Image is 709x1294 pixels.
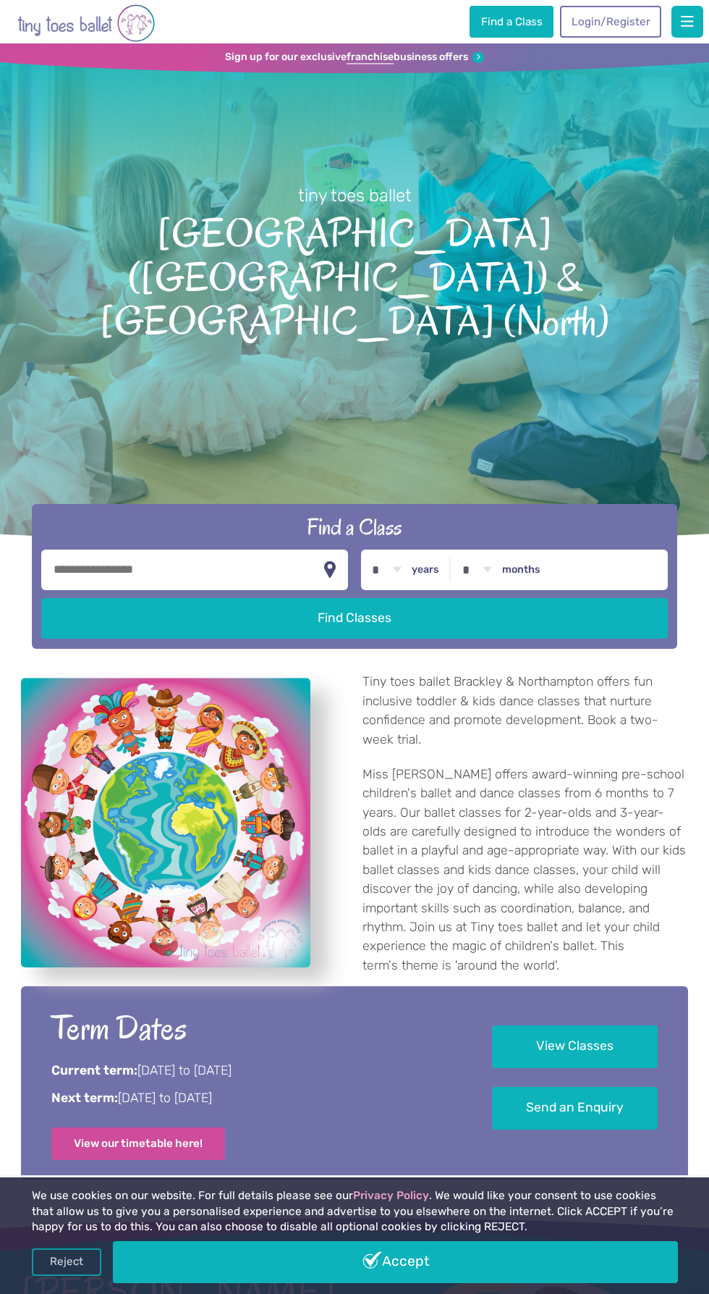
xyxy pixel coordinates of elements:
[41,598,668,639] button: Find Classes
[113,1241,678,1283] a: Accept
[560,6,661,38] a: Login/Register
[502,563,540,576] label: months
[32,1188,678,1235] p: We use cookies on our website. For full details please see our . We would like your consent to us...
[51,1007,454,1051] h2: Term Dates
[32,1248,101,1276] a: Reject
[51,1062,454,1080] p: [DATE] to [DATE]
[51,1063,137,1077] strong: Current term:
[51,1127,225,1159] a: View our timetable here!
[470,6,553,38] a: Find a Class
[492,1087,658,1130] a: Send an Enquiry
[225,51,484,64] a: Sign up for our exclusivefranchisebusiness offers
[362,765,687,975] p: Miss [PERSON_NAME] offers award-winning pre-school children's ballet and dance classes from 6 mon...
[362,672,687,749] p: Tiny toes ballet Brackley & Northampton offers fun inclusive toddler & kids dance classes that nu...
[492,1025,658,1068] a: View Classes
[41,513,668,542] h2: Find a Class
[298,185,412,206] small: tiny toes ballet
[412,563,439,576] label: years
[347,51,394,64] strong: franchise
[17,3,155,43] img: tiny toes ballet
[21,208,688,343] span: [GEOGRAPHIC_DATA] ([GEOGRAPHIC_DATA]) & [GEOGRAPHIC_DATA] (North)
[51,1089,454,1107] p: [DATE] to [DATE]
[353,1189,429,1202] a: Privacy Policy
[21,678,310,967] a: View full-size image
[51,1091,118,1105] strong: Next term:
